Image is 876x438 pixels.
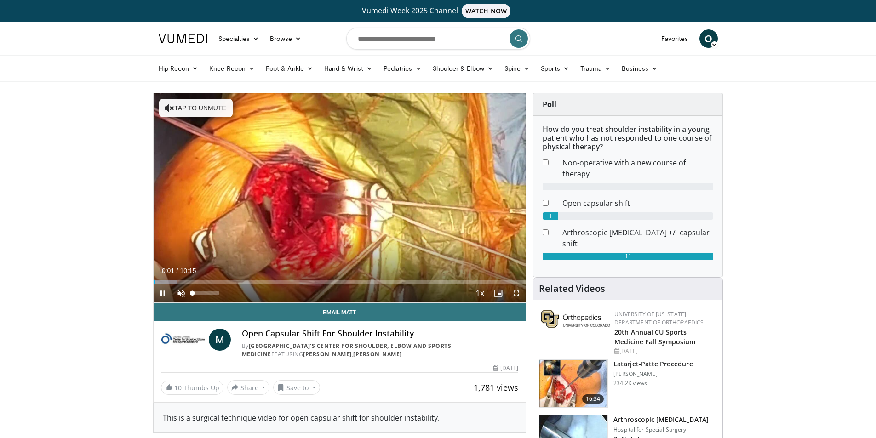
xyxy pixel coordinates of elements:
a: Trauma [575,59,617,78]
p: Hospital for Special Surgery [613,426,709,433]
h3: Arthroscopic [MEDICAL_DATA] [613,415,709,424]
strong: Poll [543,99,556,109]
span: 10 [174,383,182,392]
a: M [209,329,231,351]
a: Pediatrics [378,59,427,78]
a: 16:34 Latarjet-Patte Procedure [PERSON_NAME] 234.2K views [539,359,717,408]
button: Unmute [172,284,190,302]
button: Pause [154,284,172,302]
a: Business [616,59,663,78]
dd: Non-operative with a new course of therapy [555,157,720,179]
a: Shoulder & Elbow [427,59,499,78]
h6: How do you treat shoulder instability in a young patient who has not responded to one course of p... [543,125,713,152]
span: 10:15 [180,267,196,274]
h4: Related Videos [539,283,605,294]
div: 11 [543,253,713,260]
p: [PERSON_NAME] [613,370,693,378]
span: / [177,267,178,274]
img: 355603a8-37da-49b6-856f-e00d7e9307d3.png.150x105_q85_autocrop_double_scale_upscale_version-0.2.png [541,310,610,328]
a: Knee Recon [204,59,260,78]
a: O [699,29,718,48]
h3: Latarjet-Patte Procedure [613,359,693,369]
img: VuMedi Logo [159,34,207,43]
a: Foot & Ankle [260,59,319,78]
button: Fullscreen [507,284,526,302]
a: Email Matt [154,303,526,321]
a: Browse [264,29,307,48]
dd: Arthroscopic [MEDICAL_DATA] +/- capsular shift [555,227,720,249]
span: 1,781 views [474,382,518,393]
img: 617583_3.png.150x105_q85_crop-smart_upscale.jpg [539,360,607,408]
a: [PERSON_NAME] [353,350,402,358]
span: 16:34 [582,394,604,404]
a: University of [US_STATE] Department of Orthopaedics [614,310,704,326]
div: Progress Bar [154,280,526,284]
a: Specialties [213,29,265,48]
img: Columbia University's Center for Shoulder, Elbow and Sports Medicine [161,329,205,351]
a: 10 Thumbs Up [161,381,223,395]
div: [DATE] [614,347,715,355]
div: 1 [543,212,558,220]
a: Favorites [656,29,694,48]
span: 0:01 [162,267,174,274]
a: Vumedi Week 2025 ChannelWATCH NOW [160,4,716,18]
div: This is a surgical technique video for open capsular shift for shoulder instability. [163,412,517,423]
div: By FEATURING , [242,342,519,358]
a: [PERSON_NAME] [303,350,352,358]
button: Playback Rate [470,284,489,302]
a: 20th Annual CU Sports Medicine Fall Symposium [614,328,695,346]
a: Sports [535,59,575,78]
button: Tap to unmute [159,99,233,117]
h4: Open Capsular Shift For Shoulder Instability [242,329,519,339]
input: Search topics, interventions [346,28,530,50]
a: [GEOGRAPHIC_DATA]'s Center for Shoulder, Elbow and Sports Medicine [242,342,452,358]
div: Volume Level [193,291,219,295]
button: Enable picture-in-picture mode [489,284,507,302]
p: 234.2K views [613,380,647,387]
a: Hand & Wrist [319,59,378,78]
button: Share [227,380,270,395]
div: [DATE] [493,364,518,372]
button: Save to [273,380,320,395]
span: WATCH NOW [462,4,510,18]
dd: Open capsular shift [555,198,720,209]
a: Spine [499,59,535,78]
video-js: Video Player [154,93,526,303]
a: Hip Recon [153,59,204,78]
